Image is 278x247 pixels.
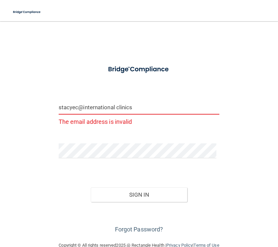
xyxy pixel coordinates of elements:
button: Sign In [91,187,187,202]
img: bridge_compliance_login_screen.278c3ca4.svg [101,61,177,78]
input: Email [59,100,220,115]
p: The email address is invalid [59,116,220,127]
img: bridge_compliance_login_screen.278c3ca4.svg [10,5,44,19]
a: Forgot Password? [115,226,163,233]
